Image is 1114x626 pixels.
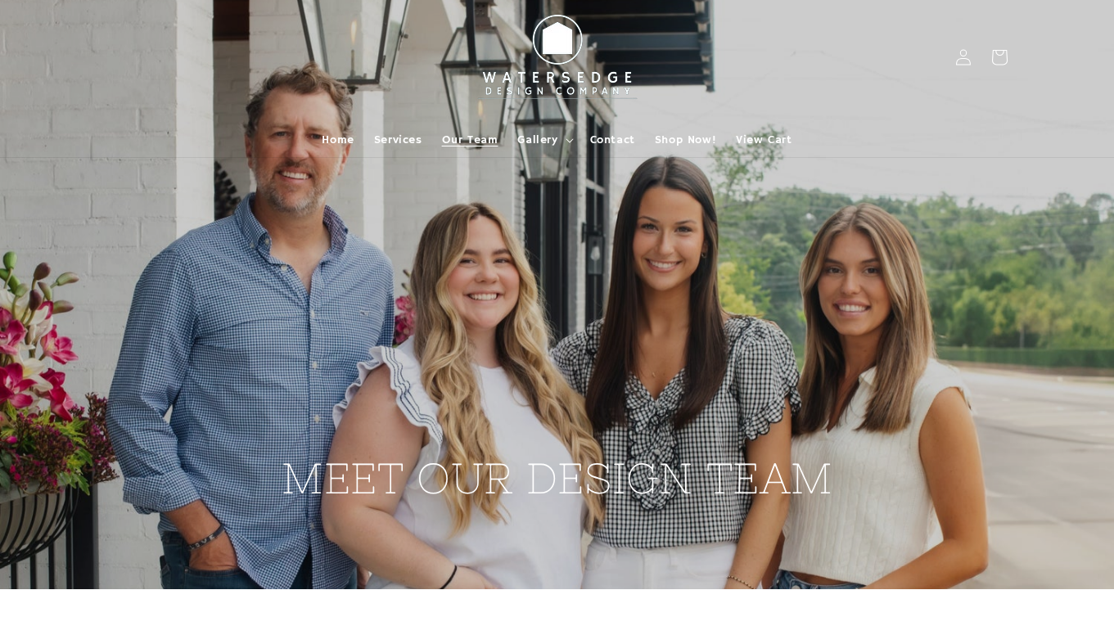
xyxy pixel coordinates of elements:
a: Home [312,123,363,157]
span: Contact [590,133,635,147]
span: Home [322,133,354,147]
span: Our Team [442,133,498,147]
a: View Cart [726,123,801,157]
summary: Gallery [507,123,580,157]
a: Shop Now! [645,123,726,157]
span: Services [374,133,422,147]
a: Services [364,123,432,157]
span: View Cart [736,133,792,147]
span: Shop Now! [655,133,716,147]
a: Our Team [432,123,508,157]
span: Gallery [517,133,557,147]
h2: MEET OUR DESIGN TEAM [282,83,833,507]
img: Watersedge Design Co [467,7,647,108]
a: Contact [580,123,645,157]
